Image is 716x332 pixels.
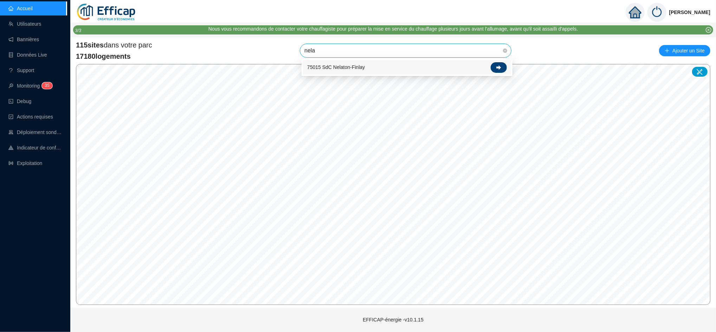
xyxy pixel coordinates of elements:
span: home [629,6,641,19]
span: Actions requises [17,114,53,120]
span: 115 sites [76,41,104,49]
i: 3 / 3 [75,28,81,33]
span: EFFICAP-énergie - v10.1.15 [363,317,424,323]
a: questionSupport [8,68,34,73]
a: teamUtilisateurs [8,21,41,27]
span: 75015 SdC Nelaton-Finlay [307,64,365,71]
div: 75015 SdC Nelaton-Finlay [303,60,511,75]
span: close-circle [503,49,507,53]
a: databaseDonnées Live [8,52,47,58]
a: clusterDéploiement sondes [8,129,62,135]
a: homeAccueil [8,6,33,11]
a: codeDebug [8,98,31,104]
img: power [647,3,666,22]
span: 3 [45,83,47,88]
span: close-circle [706,27,711,33]
button: Ajouter un Site [659,45,710,56]
span: Ajouter un Site [672,46,705,56]
span: 17180 logements [76,51,152,61]
span: [PERSON_NAME] [669,1,710,24]
span: plus [665,48,670,53]
span: check-square [8,114,13,119]
div: Nous vous recommandons de contacter votre chauffagiste pour préparer la mise en service du chauff... [208,25,578,33]
a: notificationBannières [8,37,39,42]
span: 5 [47,83,50,88]
a: monitorMonitoring35 [8,83,50,89]
sup: 35 [42,82,52,89]
span: dans votre parc [76,40,152,50]
a: slidersExploitation [8,160,42,166]
canvas: Map [76,64,710,305]
a: heat-mapIndicateur de confort [8,145,62,151]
